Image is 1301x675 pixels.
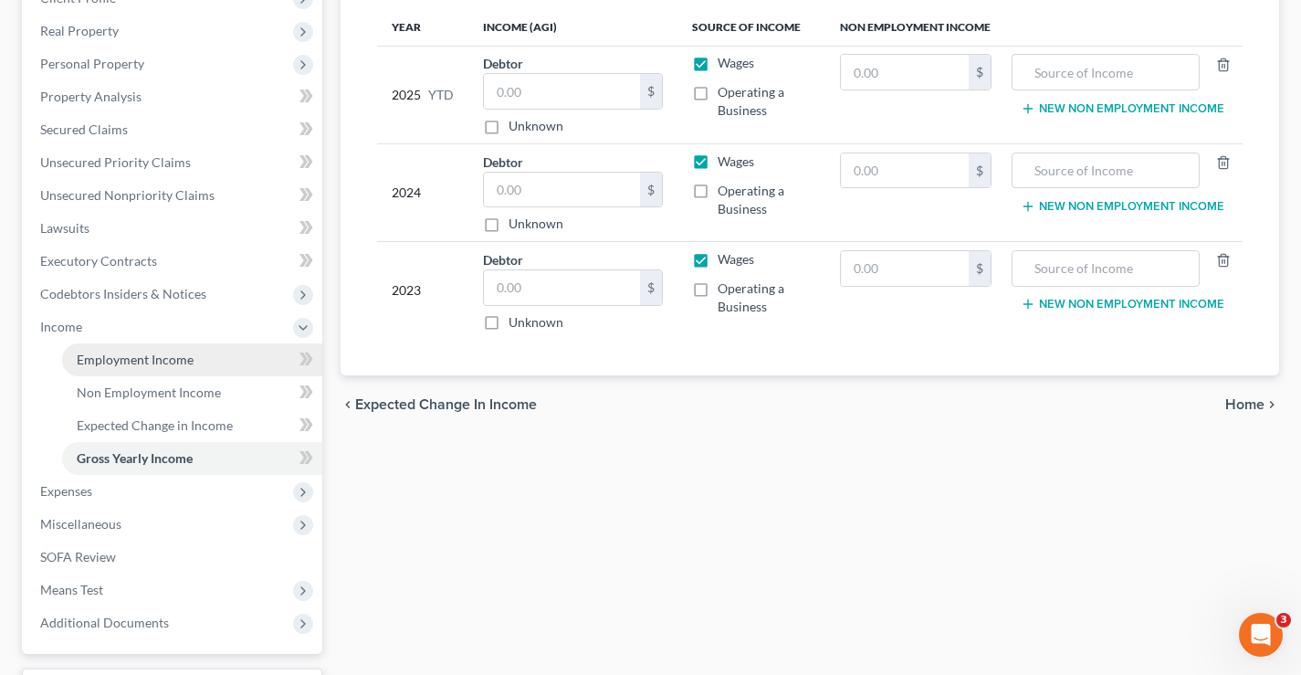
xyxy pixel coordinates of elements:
[377,9,468,46] th: Year
[26,245,322,278] a: Executory Contracts
[392,250,454,332] div: 2023
[392,54,454,135] div: 2025
[825,9,1243,46] th: Non Employment Income
[40,549,116,564] span: SOFA Review
[26,541,322,574] a: SOFA Review
[62,442,322,475] a: Gross Yearly Income
[509,215,563,233] label: Unknown
[62,343,322,376] a: Employment Income
[718,84,784,118] span: Operating a Business
[341,397,537,412] button: chevron_left Expected Change in Income
[1264,397,1279,412] i: chevron_right
[40,483,92,499] span: Expenses
[40,582,103,597] span: Means Test
[718,280,784,314] span: Operating a Business
[62,376,322,409] a: Non Employment Income
[77,417,233,433] span: Expected Change in Income
[77,385,221,400] span: Non Employment Income
[40,220,89,236] span: Lawsuits
[40,319,82,334] span: Income
[1021,101,1224,116] button: New Non Employment Income
[677,9,825,46] th: Source of Income
[1022,153,1190,188] input: Source of Income
[40,154,191,170] span: Unsecured Priority Claims
[969,55,991,90] div: $
[355,397,537,412] span: Expected Change in Income
[1239,613,1283,657] iframe: Intercom live chat
[969,153,991,188] div: $
[718,55,754,70] span: Wages
[26,146,322,179] a: Unsecured Priority Claims
[40,187,215,203] span: Unsecured Nonpriority Claims
[26,80,322,113] a: Property Analysis
[40,56,144,71] span: Personal Property
[1276,613,1291,628] span: 3
[640,74,662,109] div: $
[1225,397,1279,412] button: Home chevron_right
[483,153,523,172] label: Debtor
[26,113,322,146] a: Secured Claims
[26,179,322,212] a: Unsecured Nonpriority Claims
[969,251,991,286] div: $
[40,615,169,630] span: Additional Documents
[718,251,754,267] span: Wages
[40,253,157,269] span: Executory Contracts
[1022,251,1190,286] input: Source of Income
[841,251,969,286] input: 0.00
[62,409,322,442] a: Expected Change in Income
[40,89,142,104] span: Property Analysis
[40,23,119,38] span: Real Property
[77,352,194,367] span: Employment Income
[640,173,662,207] div: $
[40,516,121,532] span: Miscellaneous
[841,55,969,90] input: 0.00
[841,153,969,188] input: 0.00
[341,397,355,412] i: chevron_left
[484,270,640,305] input: 0.00
[1225,397,1264,412] span: Home
[1021,199,1224,214] button: New Non Employment Income
[40,286,206,301] span: Codebtors Insiders & Notices
[484,173,640,207] input: 0.00
[718,153,754,169] span: Wages
[718,183,784,216] span: Operating a Business
[392,153,454,234] div: 2024
[428,86,454,104] span: YTD
[509,117,563,135] label: Unknown
[483,54,523,73] label: Debtor
[509,313,563,332] label: Unknown
[484,74,640,109] input: 0.00
[77,450,193,466] span: Gross Yearly Income
[640,270,662,305] div: $
[40,121,128,137] span: Secured Claims
[468,9,677,46] th: Income (AGI)
[483,250,523,269] label: Debtor
[1022,55,1190,90] input: Source of Income
[1021,297,1224,311] button: New Non Employment Income
[26,212,322,245] a: Lawsuits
